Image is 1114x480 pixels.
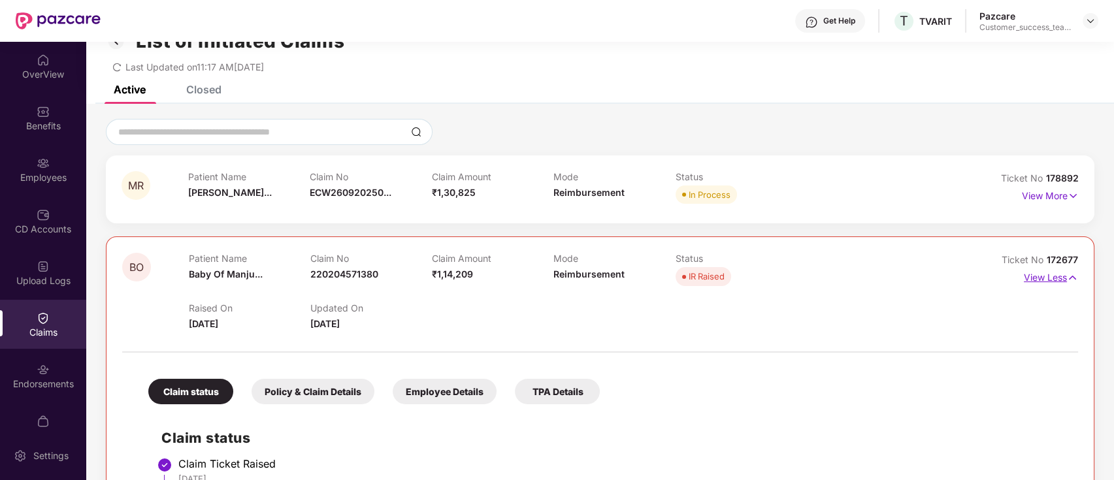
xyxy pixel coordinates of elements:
[411,127,421,137] img: svg+xml;base64,PHN2ZyBpZD0iU2VhcmNoLTMyeDMyIiB4bWxucz0iaHR0cDovL3d3dy53My5vcmcvMjAwMC9zdmciIHdpZH...
[1024,267,1078,285] p: View Less
[310,171,432,182] p: Claim No
[805,16,818,29] img: svg+xml;base64,PHN2ZyBpZD0iSGVscC0zMngzMiIgeG1sbnM9Imh0dHA6Ly93d3cudzMub3JnLzIwMDAvc3ZnIiB3aWR0aD...
[37,208,50,221] img: svg+xml;base64,PHN2ZyBpZD0iQ0RfQWNjb3VudHMiIGRhdGEtbmFtZT0iQ0QgQWNjb3VudHMiIHhtbG5zPSJodHRwOi8vd3...
[157,457,172,473] img: svg+xml;base64,PHN2ZyBpZD0iU3RlcC1Eb25lLTMyeDMyIiB4bWxucz0iaHR0cDovL3d3dy53My5vcmcvMjAwMC9zdmciIH...
[1046,172,1079,184] span: 178892
[37,54,50,67] img: svg+xml;base64,PHN2ZyBpZD0iSG9tZSIgeG1sbnM9Imh0dHA6Ly93d3cudzMub3JnLzIwMDAvc3ZnIiB3aWR0aD0iMjAiIG...
[189,268,263,280] span: Baby Of Manju...
[37,260,50,273] img: svg+xml;base64,PHN2ZyBpZD0iVXBsb2FkX0xvZ3MiIGRhdGEtbmFtZT0iVXBsb2FkIExvZ3MiIHhtbG5zPSJodHRwOi8vd3...
[676,171,798,182] p: Status
[553,268,625,280] span: Reimbursement
[1068,189,1079,203] img: svg+xml;base64,PHN2ZyB4bWxucz0iaHR0cDovL3d3dy53My5vcmcvMjAwMC9zdmciIHdpZHRoPSIxNyIgaGVpZ2h0PSIxNy...
[553,187,625,198] span: Reimbursement
[689,270,725,283] div: IR Raised
[16,12,101,29] img: New Pazcare Logo
[1085,16,1096,26] img: svg+xml;base64,PHN2ZyBpZD0iRHJvcGRvd24tMzJ4MzIiIHhtbG5zPSJodHRwOi8vd3d3LnczLm9yZy8yMDAwL3N2ZyIgd2...
[823,16,855,26] div: Get Help
[553,253,675,264] p: Mode
[393,379,497,404] div: Employee Details
[1022,185,1079,203] p: View More
[689,188,730,201] div: In Process
[252,379,374,404] div: Policy & Claim Details
[676,253,797,264] p: Status
[310,318,340,329] span: [DATE]
[186,83,221,96] div: Closed
[148,379,233,404] div: Claim status
[979,10,1071,22] div: Pazcare
[432,268,473,280] span: ₹1,14,209
[553,171,676,182] p: Mode
[189,302,310,313] p: Raised On
[178,457,1065,470] div: Claim Ticket Raised
[128,180,144,191] span: MR
[900,13,908,29] span: T
[1002,254,1047,265] span: Ticket No
[37,415,50,428] img: svg+xml;base64,PHN2ZyBpZD0iTXlfT3JkZXJzIiBkYXRhLW5hbWU9Ik15IE9yZGVycyIgeG1sbnM9Imh0dHA6Ly93d3cudz...
[979,22,1071,33] div: Customer_success_team_lead
[1067,270,1078,285] img: svg+xml;base64,PHN2ZyB4bWxucz0iaHR0cDovL3d3dy53My5vcmcvMjAwMC9zdmciIHdpZHRoPSIxNyIgaGVpZ2h0PSIxNy...
[37,363,50,376] img: svg+xml;base64,PHN2ZyBpZD0iRW5kb3JzZW1lbnRzIiB4bWxucz0iaHR0cDovL3d3dy53My5vcmcvMjAwMC9zdmciIHdpZH...
[432,253,553,264] p: Claim Amount
[188,171,310,182] p: Patient Name
[37,312,50,325] img: svg+xml;base64,PHN2ZyBpZD0iQ2xhaW0iIHhtbG5zPSJodHRwOi8vd3d3LnczLm9yZy8yMDAwL3N2ZyIgd2lkdGg9IjIwIi...
[310,302,432,313] p: Updated On
[189,318,218,329] span: [DATE]
[189,253,310,264] p: Patient Name
[1001,172,1046,184] span: Ticket No
[114,83,146,96] div: Active
[161,427,1065,449] h2: Claim status
[432,187,476,198] span: ₹1,30,825
[310,187,391,198] span: ECW260920250...
[919,15,952,27] div: TVARIT
[1047,254,1078,265] span: 172677
[432,171,554,182] p: Claim Amount
[125,61,264,72] span: Last Updated on 11:17 AM[DATE]
[37,157,50,170] img: svg+xml;base64,PHN2ZyBpZD0iRW1wbG95ZWVzIiB4bWxucz0iaHR0cDovL3d3dy53My5vcmcvMjAwMC9zdmciIHdpZHRoPS...
[112,61,122,72] span: redo
[188,187,272,198] span: [PERSON_NAME]...
[515,379,600,404] div: TPA Details
[310,268,378,280] span: 220204571380
[29,449,73,462] div: Settings
[129,262,144,273] span: BO
[14,449,27,462] img: svg+xml;base64,PHN2ZyBpZD0iU2V0dGluZy0yMHgyMCIgeG1sbnM9Imh0dHA6Ly93d3cudzMub3JnLzIwMDAvc3ZnIiB3aW...
[37,105,50,118] img: svg+xml;base64,PHN2ZyBpZD0iQmVuZWZpdHMiIHhtbG5zPSJodHRwOi8vd3d3LnczLm9yZy8yMDAwL3N2ZyIgd2lkdGg9Ij...
[310,253,432,264] p: Claim No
